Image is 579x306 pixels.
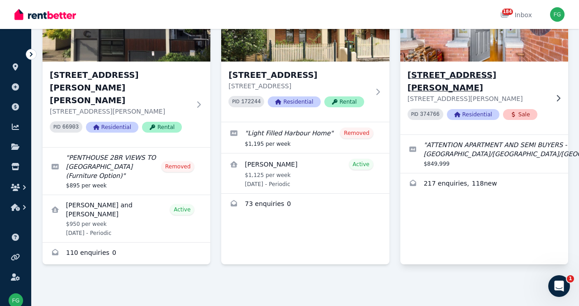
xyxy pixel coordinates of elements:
small: PID [53,124,61,129]
p: [STREET_ADDRESS] [228,81,369,91]
p: [STREET_ADDRESS][PERSON_NAME] [50,107,190,116]
span: 1 [567,275,574,282]
h3: [STREET_ADDRESS][PERSON_NAME] [408,69,548,94]
span: Residential [447,109,499,120]
img: RentBetter [14,8,76,21]
a: Enquiries for Unit 2/29 Alison Rd, Kensington [400,173,568,195]
a: View details for Alexander and Sinead Murphy [43,195,210,242]
small: PID [411,112,418,117]
img: Franco Gugliotta [550,7,565,22]
a: Edit listing: Light Filled Harbour Home [221,122,389,153]
h3: [STREET_ADDRESS][PERSON_NAME][PERSON_NAME] [50,69,190,107]
span: Rental [324,96,364,107]
a: Enquiries for 29 Kurraba Road, Neutral Bay [221,194,389,215]
small: PID [232,99,239,104]
h3: [STREET_ADDRESS] [228,69,369,81]
span: 184 [502,9,513,15]
a: View details for Clare Barker Wells [221,153,389,193]
a: Edit listing: ATTENTION APARTMENT AND SEMI BUYERS - Randwick/Kensington/Centennial Park [400,135,568,173]
a: Edit listing: PENTHOUSE 2BR VIEWS TO CENTENNIAL PARK (Furniture Option) [43,148,210,195]
code: 374766 [420,111,440,118]
span: Rental [142,122,182,133]
span: Residential [268,96,320,107]
span: Residential [86,122,138,133]
code: 66903 [62,124,79,130]
div: Inbox [500,10,532,19]
iframe: Intercom live chat [548,275,570,297]
p: [STREET_ADDRESS][PERSON_NAME] [408,94,548,103]
span: Sale [503,109,537,120]
code: 172244 [241,99,261,105]
a: Enquiries for 8/29 Alison Rd, Randwick [43,243,210,264]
